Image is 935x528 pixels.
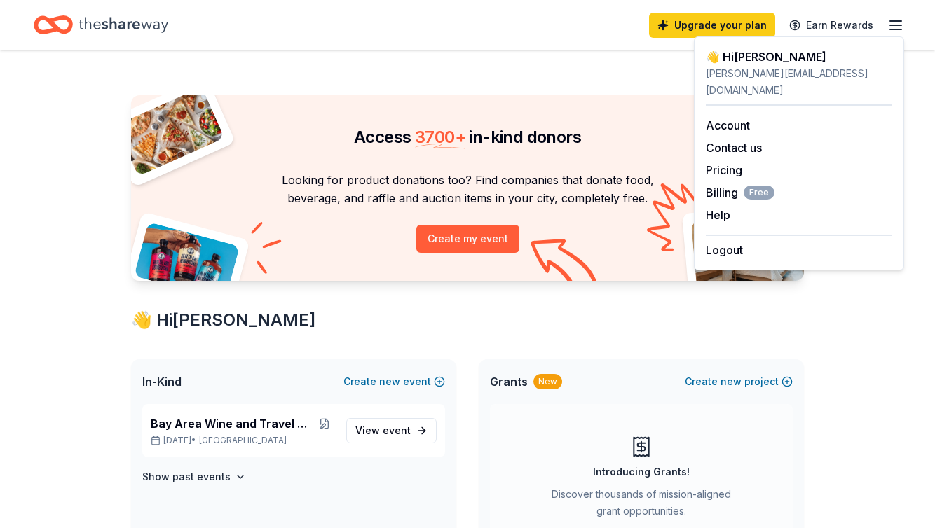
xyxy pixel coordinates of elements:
[721,373,742,390] span: new
[383,424,411,436] span: event
[142,373,182,390] span: In-Kind
[379,373,400,390] span: new
[416,225,519,253] button: Create my event
[490,373,528,390] span: Grants
[706,163,742,177] a: Pricing
[148,171,787,208] p: Looking for product donations too? Find companies that donate food, beverage, and raffle and auct...
[34,8,168,41] a: Home
[531,239,601,291] img: Curvy arrow
[354,127,581,147] span: Access in-kind donors
[142,468,231,485] h4: Show past events
[533,374,562,389] div: New
[116,87,225,176] img: Pizza
[199,435,287,446] span: [GEOGRAPHIC_DATA]
[781,13,882,38] a: Earn Rewards
[546,486,737,525] div: Discover thousands of mission-aligned grant opportunities.
[593,464,690,480] div: Introducing Grants!
[706,207,730,223] button: Help
[131,309,804,331] div: 👋 Hi [PERSON_NAME]
[744,186,774,200] span: Free
[685,373,793,390] button: Createnewproject
[706,242,743,258] button: Logout
[343,373,445,390] button: Createnewevent
[706,139,762,156] button: Contact us
[706,184,774,201] button: BillingFree
[706,118,750,132] a: Account
[706,184,774,201] span: Billing
[415,127,465,147] span: 3700 +
[151,435,335,446] p: [DATE] •
[151,415,315,432] span: Bay Area Wine and Travel Auction 2026
[355,422,411,439] span: View
[706,48,892,65] div: 👋 Hi [PERSON_NAME]
[142,468,246,485] button: Show past events
[649,13,775,38] a: Upgrade your plan
[346,418,437,443] a: View event
[706,65,892,99] div: [PERSON_NAME][EMAIL_ADDRESS][DOMAIN_NAME]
